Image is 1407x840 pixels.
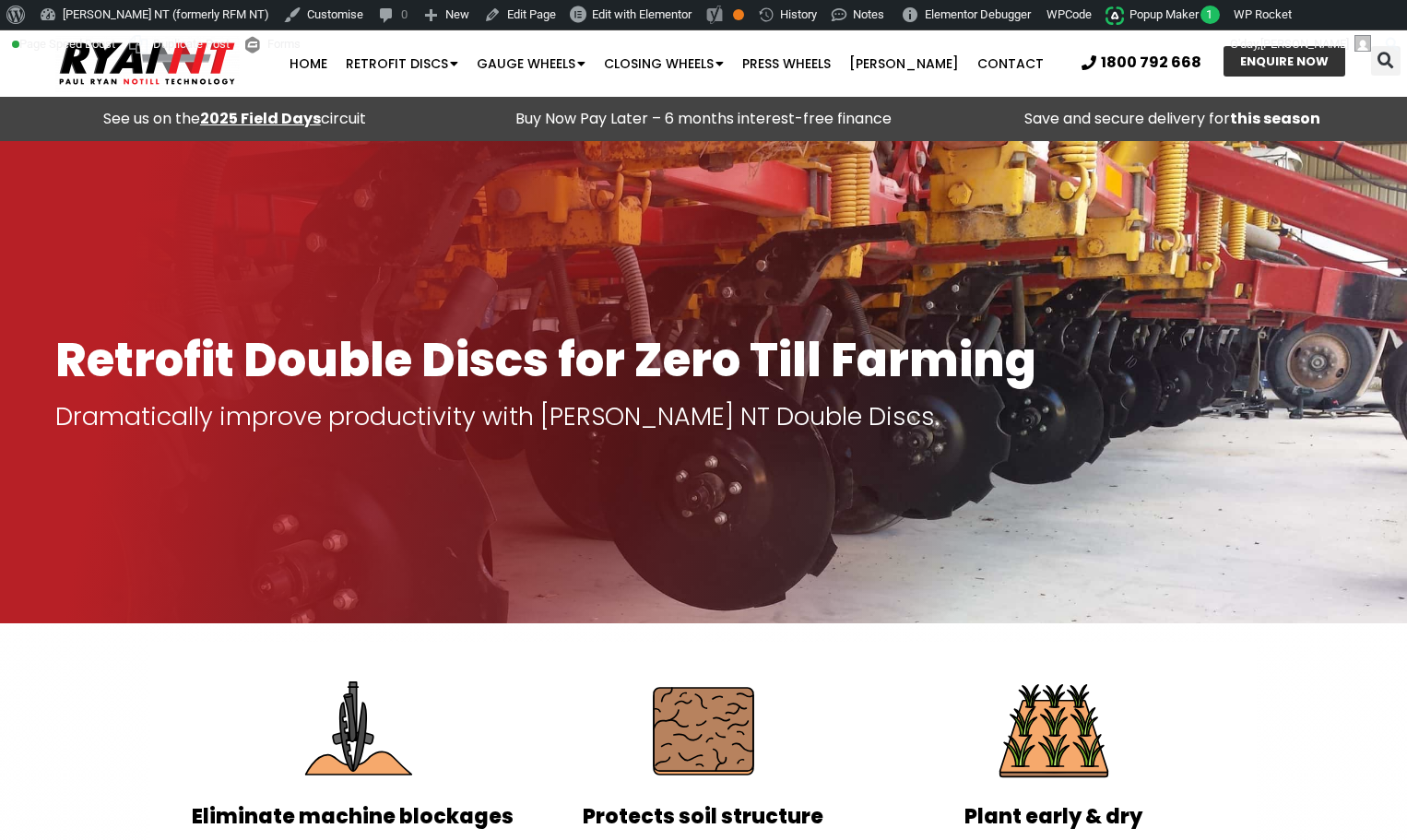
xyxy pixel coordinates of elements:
[1082,55,1201,70] a: 1800 792 668
[337,45,467,82] a: Retrofit Discs
[273,45,1061,82] nav: Menu
[467,45,595,82] a: Gauge Wheels
[55,35,240,92] img: Ryan NT logo
[733,45,840,82] a: Press Wheels
[55,404,1352,430] p: Dramatically improve productivity with [PERSON_NAME] NT Double Discs.
[55,335,1352,385] h1: Retrofit Double Discs for Zero Till Farming
[200,108,321,129] a: 2025 Field Days
[1371,46,1401,76] div: Search
[1230,108,1320,129] strong: this season
[637,665,770,798] img: Protect soil structure
[187,807,519,827] h2: Eliminate machine blockages
[280,45,337,82] a: Home
[595,45,733,82] a: Closing Wheels
[9,106,460,132] div: See us on the circuit
[1224,30,1378,59] a: G'day,
[538,807,869,827] h2: Protects soil structure
[267,30,301,59] span: Forms
[888,807,1220,827] h2: Plant early & dry
[733,9,744,20] div: OK
[153,30,230,59] span: Duplicate Post
[1101,55,1201,70] span: 1800 792 668
[1200,6,1220,24] span: 1
[1260,37,1349,51] span: [PERSON_NAME]
[592,7,692,21] span: Edit with Elementor
[1240,55,1329,67] span: ENQUIRE NOW
[968,45,1053,82] a: Contact
[1224,46,1345,77] a: ENQUIRE NOW
[479,106,929,132] p: Buy Now Pay Later – 6 months interest-free finance
[287,665,420,798] img: Eliminate Machine Blockages
[987,665,1120,798] img: Plant Early & Dry
[840,45,968,82] a: [PERSON_NAME]
[947,106,1398,132] p: Save and secure delivery for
